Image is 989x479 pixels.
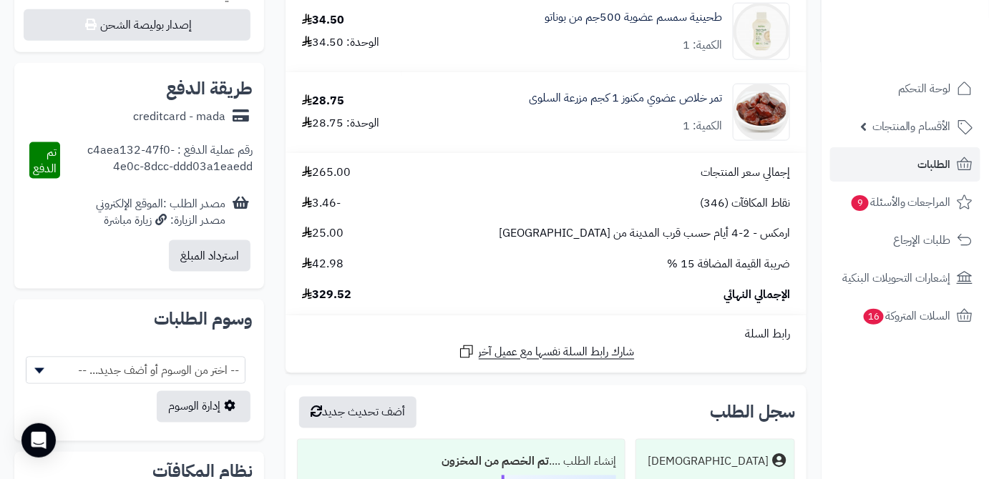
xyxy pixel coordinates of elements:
span: شارك رابط السلة نفسها مع عميل آخر [479,345,635,361]
span: -3.46 [302,195,341,212]
img: logo-2.png [892,40,975,70]
a: شارك رابط السلة نفسها مع عميل آخر [458,343,635,361]
div: [DEMOGRAPHIC_DATA] [648,454,769,470]
button: إصدار بوليصة الشحن [24,9,250,41]
div: رابط السلة [291,327,801,343]
span: 25.00 [302,225,344,242]
h3: سجل الطلب [710,404,795,421]
div: مصدر الزيارة: زيارة مباشرة [96,212,225,229]
div: الوحدة: 28.75 [302,115,379,132]
div: 34.50 [302,12,344,29]
div: الكمية: 1 [683,118,722,134]
h2: طريقة الدفع [166,80,253,97]
button: استرداد المبلغ [169,240,250,272]
a: إدارة الوسوم [157,391,250,423]
span: تم الدفع [33,144,57,177]
span: -- اختر من الوسوم أو أضف جديد... -- [26,357,245,384]
span: -- اختر من الوسوم أو أضف جديد... -- [26,357,245,385]
a: المراجعات والأسئلة9 [830,185,980,219]
span: المراجعات والأسئلة [850,192,951,212]
a: طلبات الإرجاع [830,223,980,257]
a: إشعارات التحويلات البنكية [830,261,980,295]
div: رقم عملية الدفع : c4aea132-47f0-4e0c-8dcc-ddd03a1eaedd [60,142,253,179]
span: طلبات الإرجاع [893,230,951,250]
span: إشعارات التحويلات البنكية [842,268,951,288]
div: الكمية: 1 [683,37,722,54]
span: 265.00 [302,164,351,181]
span: الأقسام والمنتجات [872,117,951,137]
div: Open Intercom Messenger [21,423,56,458]
h2: وسوم الطلبات [26,311,253,328]
div: creditcard - mada [133,109,225,125]
span: نقاط المكافآت (346) [700,195,790,212]
img: 1747674572-%D8%B7%D8%AD%D9%8A%D9%86%D8%A9%20%D8%A7%D9%84%D8%B3%D9%85%D8%B3%D9%85%20%D8%A7%D9%84%D... [734,3,789,60]
div: الوحدة: 34.50 [302,34,379,51]
span: ارمكس - 2-4 أيام حسب قرب المدينة من [GEOGRAPHIC_DATA] [499,225,790,242]
img: 1750947007-08435617-3a71-44a2-beef-26cd298aef51%20(1)-90x90.png [734,84,789,141]
span: ضريبة القيمة المضافة 15 % [667,256,790,272]
div: مصدر الطلب :الموقع الإلكتروني [96,196,225,229]
a: طحينية سمسم عضوية 500جم من بوناتو [545,9,722,26]
b: تم الخصم من المخزون [442,453,549,470]
span: لوحة التحكم [898,79,951,99]
span: الطلبات [918,154,951,174]
a: السلات المتروكة16 [830,299,980,333]
span: 42.98 [302,256,344,272]
div: 28.75 [302,93,344,109]
a: الطلبات [830,147,980,182]
button: أضف تحديث جديد [299,397,416,428]
a: لوحة التحكم [830,71,980,106]
span: 16 [864,309,884,325]
span: 9 [852,195,869,211]
span: إجمالي سعر المنتجات [701,164,790,181]
span: السلات المتروكة [862,306,951,326]
span: 329.52 [302,287,351,303]
span: الإجمالي النهائي [724,287,790,303]
div: إنشاء الطلب .... [306,448,616,476]
a: تمر خلاص عضوي مكنوز 1 كجم مزرعة السلوى [529,90,722,107]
